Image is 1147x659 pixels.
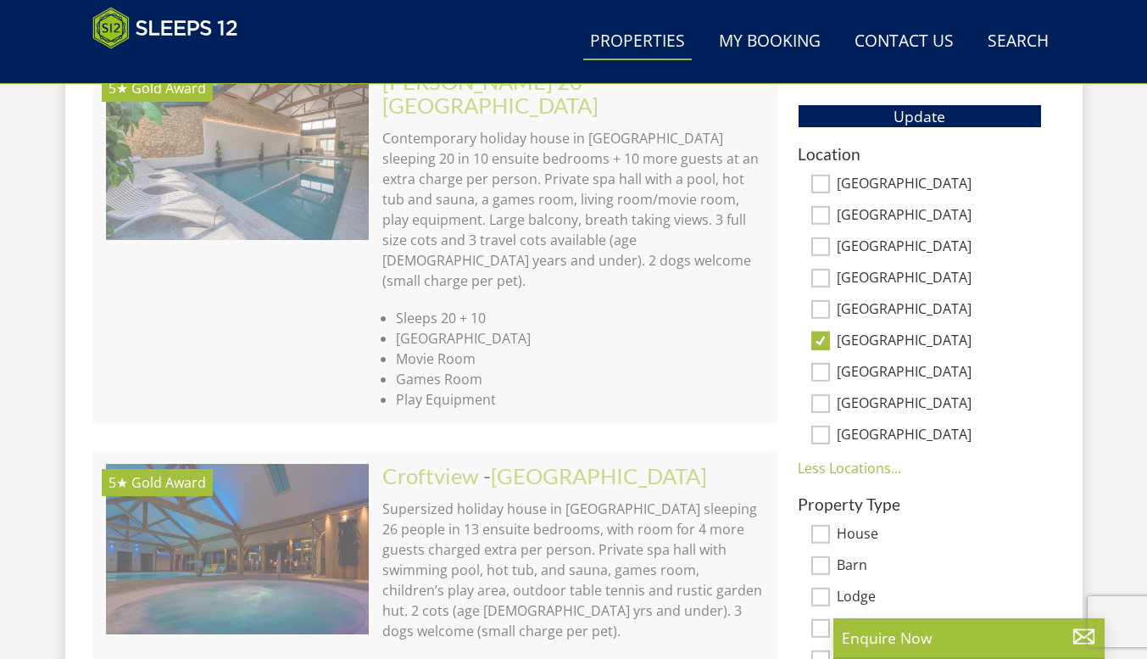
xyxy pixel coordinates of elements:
iframe: Customer reviews powered by Trustpilot [84,59,262,74]
label: House [837,526,1042,545]
a: Search [981,23,1055,61]
label: [GEOGRAPHIC_DATA] [837,427,1042,445]
span: Update [894,106,945,126]
label: [GEOGRAPHIC_DATA] [837,301,1042,320]
label: [GEOGRAPHIC_DATA] [837,238,1042,257]
a: Less Locations... [798,459,901,477]
h3: Location [798,145,1042,163]
label: [GEOGRAPHIC_DATA] [837,207,1042,226]
img: Sleeps 12 [92,7,238,49]
span: Croftview has been awarded a Gold Award by Visit England [131,473,206,492]
h3: Property Type [798,495,1042,513]
label: Barn [837,557,1042,576]
label: [GEOGRAPHIC_DATA] [837,176,1042,194]
button: Update [798,104,1042,128]
span: Churchill 20 has a 5 star rating under the Quality in Tourism Scheme [109,79,128,98]
label: [GEOGRAPHIC_DATA] [837,332,1042,351]
label: [GEOGRAPHIC_DATA] [837,270,1042,288]
label: Lodge [837,589,1042,607]
span: Churchill 20 has been awarded a Gold Award by Visit England [131,79,206,98]
span: Croftview has a 5 star rating under the Quality in Tourism Scheme [109,473,128,492]
label: [GEOGRAPHIC_DATA] [837,395,1042,414]
a: Contact Us [848,23,960,61]
a: Properties [583,23,692,61]
a: My Booking [712,23,827,61]
label: [GEOGRAPHIC_DATA] [837,364,1042,383]
p: Enquire Now [842,627,1096,649]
